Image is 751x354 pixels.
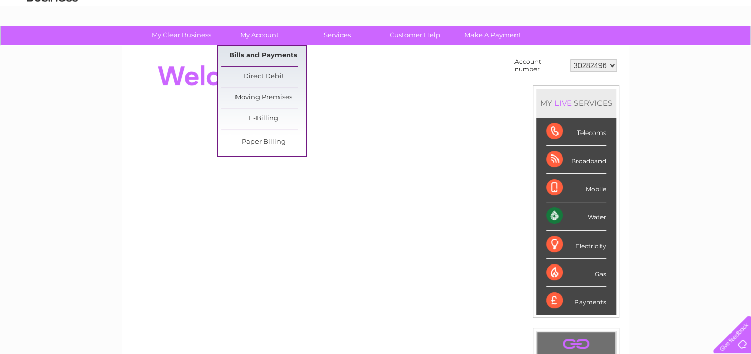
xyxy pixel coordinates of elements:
div: MY SERVICES [536,88,616,118]
a: Customer Help [373,26,457,45]
div: LIVE [552,98,574,108]
a: Telecoms [625,43,656,51]
a: Services [295,26,379,45]
a: Water [571,43,590,51]
a: . [540,335,613,352]
a: Direct Debit [221,67,306,87]
a: Bills and Payments [221,46,306,66]
img: logo.png [26,27,78,58]
a: Make A Payment [450,26,535,45]
div: Mobile [546,174,606,202]
a: Moving Premises [221,87,306,108]
a: Contact [683,43,708,51]
a: Energy [596,43,619,51]
div: Broadband [546,146,606,174]
div: Telecoms [546,118,606,146]
a: 0333 014 3131 [558,5,629,18]
a: Paper Billing [221,132,306,152]
a: Blog [662,43,677,51]
div: Payments [546,287,606,315]
div: Electricity [546,231,606,259]
a: E-Billing [221,108,306,129]
a: My Account [217,26,302,45]
div: Gas [546,259,606,287]
td: Account number [512,56,568,75]
a: My Clear Business [139,26,224,45]
div: Water [546,202,606,230]
a: Log out [717,43,741,51]
div: Clear Business is a trading name of Verastar Limited (registered in [GEOGRAPHIC_DATA] No. 3667643... [134,6,618,50]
